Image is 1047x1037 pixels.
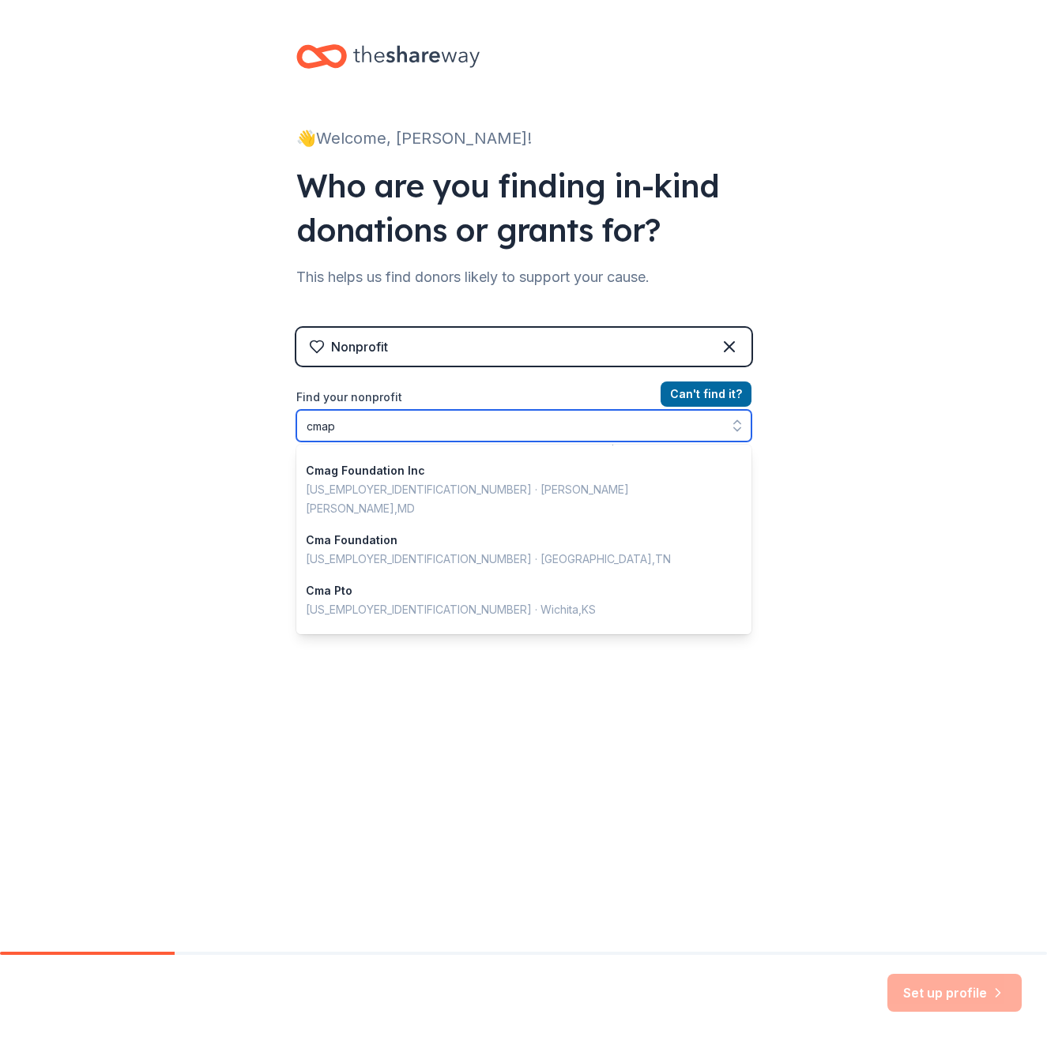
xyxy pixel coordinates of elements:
[296,410,751,441] input: Search by name, EIN, or city
[306,632,723,651] div: Cma Philly
[306,600,723,619] div: [US_EMPLOYER_IDENTIFICATION_NUMBER] · Wichita , KS
[306,461,723,480] div: Cmag Foundation Inc
[306,531,723,550] div: Cma Foundation
[306,550,723,569] div: [US_EMPLOYER_IDENTIFICATION_NUMBER] · [GEOGRAPHIC_DATA] , TN
[306,480,723,518] div: [US_EMPLOYER_IDENTIFICATION_NUMBER] · [PERSON_NAME] [PERSON_NAME] , MD
[306,581,723,600] div: Cma Pto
